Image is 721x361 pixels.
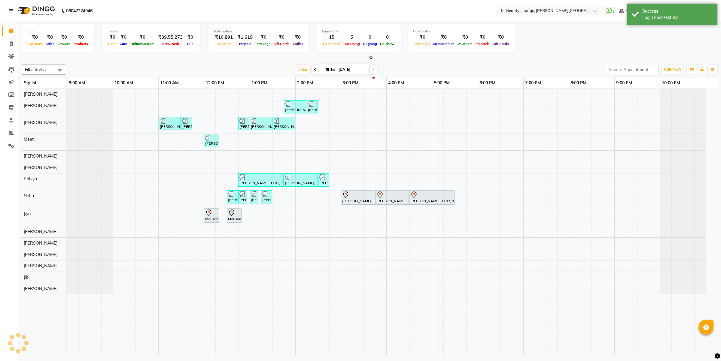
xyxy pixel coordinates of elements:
[250,191,258,203] div: [PERSON_NAME], TK04, 01:00 PM-01:10 PM, Member Threading - Upperlips
[255,42,272,46] span: Package
[24,275,29,280] span: Jibi
[291,34,304,41] div: ₹0
[342,34,361,41] div: 5
[26,42,44,46] span: Expenses
[239,191,246,203] div: [PERSON_NAME], TK04, 12:45 PM-12:55 PM, Member Threading - [PERSON_NAME]
[25,67,46,72] span: Filter Stylist
[296,79,315,87] a: 2:00 PM
[524,79,543,87] a: 7:00 PM
[321,34,342,41] div: 15
[107,34,118,41] div: ₹0
[118,42,129,46] span: Card
[255,34,272,41] div: ₹0
[24,286,57,291] span: [PERSON_NAME]
[24,211,31,216] span: Jiya
[272,42,291,46] span: Gift Cards
[24,137,34,142] span: Meet
[118,34,129,41] div: ₹0
[24,153,57,159] span: [PERSON_NAME]
[24,103,57,108] span: [PERSON_NAME]
[273,118,294,129] div: [PERSON_NAME], TK01, 01:30 PM-02:00 PM, Hair Color - Highlights (Streaking)
[361,42,379,46] span: Ongoing
[696,337,715,355] iframe: chat widget
[205,135,218,146] div: [PERSON_NAME], TK05, 12:00 PM-12:20 PM, Hair Styling - Wash And Plain Dry (Shoulder)
[161,42,181,46] span: Petty cash
[216,42,232,46] span: Voucher
[413,42,432,46] span: Packages
[44,34,56,41] div: ₹0
[307,101,317,113] div: [PERSON_NAME] ., TK03, 02:15 PM-02:30 PM, Member Hair Spa Ritual And Scalp Treatments - Upgrade S...
[478,79,497,87] a: 6:00 PM
[474,42,491,46] span: Prepaids
[321,29,396,34] div: Appointment
[205,209,218,222] div: Mausami ., TK06, 12:00 PM-12:20 PM, Member Add Ons - Foot Reflexology
[491,34,510,41] div: ₹0
[186,42,195,46] span: Due
[56,34,72,41] div: ₹0
[159,118,180,129] div: [PERSON_NAME], TK07, 11:00 AM-11:30 AM, Hair Styling - Wash And Plain Dry (Mid Back)
[129,42,156,46] span: Online/Custom
[182,118,192,129] div: [PERSON_NAME], TK07, 11:30 AM-11:45 AM, Hair Spa Ritual And Scalp Treatments - Upgrade Sulfrate F...
[24,92,57,97] span: [PERSON_NAME]
[342,42,361,46] span: Upcoming
[250,79,269,87] a: 1:00 PM
[284,174,317,186] div: [PERSON_NAME], TK01, 01:45 PM-02:30 PM, Face Care Add On Services - Face & Neck Detan
[156,34,185,41] div: ₹39,55,273
[474,34,491,41] div: ₹0
[569,79,588,87] a: 8:00 PM
[238,42,253,46] span: Prepaid
[456,34,474,41] div: ₹0
[24,80,36,86] span: Stylist
[324,67,337,72] span: Thu
[250,118,272,129] div: [PERSON_NAME], TK01, 01:00 PM-01:30 PM, Haircut - Designer Stylist
[284,101,306,113] div: [PERSON_NAME] ., TK03, 01:45 PM-02:15 PM, Member Natural Hair Color - Natural Root Touch-up (up t...
[72,34,90,41] div: ₹0
[432,79,451,87] a: 5:00 PM
[321,42,342,46] span: Completed
[66,2,93,19] b: 08047224946
[213,29,304,34] div: Redemption
[337,65,367,74] input: 2025-09-04
[113,79,135,87] a: 10:00 AM
[642,8,713,14] div: Success
[379,42,396,46] span: No show
[67,79,87,87] a: 9:00 AM
[410,191,454,204] div: [PERSON_NAME], TK02, 04:30 PM-05:30 PM, Member Rica - Full Legs
[615,79,634,87] a: 9:00 PM
[662,65,683,74] button: ADD NEW
[642,14,713,21] div: Login Successfully.
[24,240,57,246] span: [PERSON_NAME]
[185,34,196,41] div: ₹0
[660,79,682,87] a: 10:00 PM
[413,29,510,34] div: Other sales
[432,34,456,41] div: ₹0
[239,174,283,186] div: [PERSON_NAME], TK01, 12:45 PM-01:45 PM, Feel Youthful
[107,42,118,46] span: Cash
[239,118,249,129] div: [PERSON_NAME], TK01, 12:45 PM-01:00 PM, Grooming - [PERSON_NAME] Trim
[235,34,255,41] div: ₹1,619
[272,34,291,41] div: ₹0
[664,67,681,72] span: ADD NEW
[72,42,90,46] span: Products
[379,34,396,41] div: 0
[24,120,57,125] span: [PERSON_NAME]
[387,79,406,87] a: 4:00 PM
[342,191,374,204] div: [PERSON_NAME], TK02, 03:00 PM-03:45 PM, Member Rica - Full Arms
[56,42,72,46] span: Services
[227,191,237,203] div: [PERSON_NAME], TK05, 12:30 PM-12:45 PM, Meni / Pedi - Change Of Polish
[44,42,56,46] span: Sales
[15,2,56,19] img: logo
[295,65,310,74] span: Today
[213,34,235,41] div: ₹10,891
[26,29,90,34] div: Total
[606,65,659,74] input: Search Appointment
[291,42,304,46] span: Wallet
[376,191,408,204] div: [PERSON_NAME], TK02, 03:45 PM-04:30 PM, Member Rica - Half Legs
[107,29,196,34] div: Finance
[204,79,226,87] a: 12:00 PM
[262,191,272,203] div: [PERSON_NAME], TK04, 01:15 PM-01:30 PM, Member Threading - Eyebrows
[129,34,156,41] div: ₹0
[159,79,180,87] a: 11:00 AM
[456,42,474,46] span: Vouchers
[26,34,44,41] div: ₹0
